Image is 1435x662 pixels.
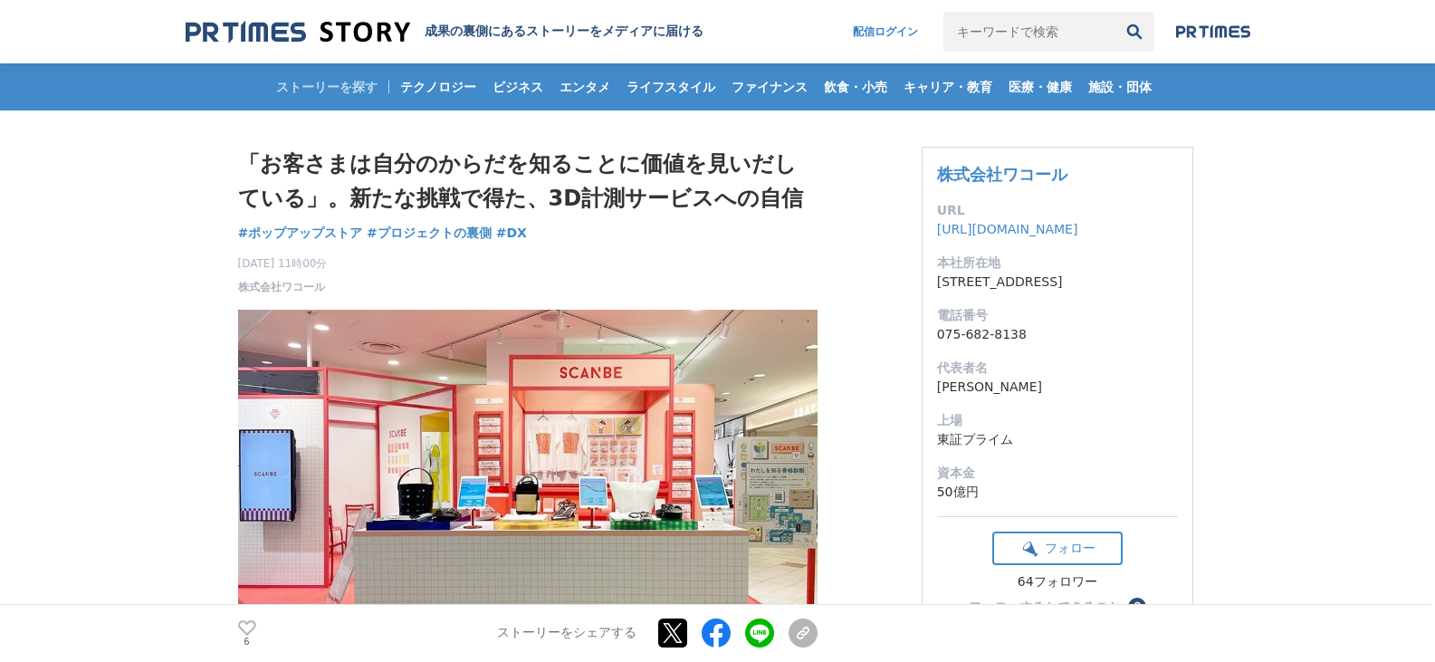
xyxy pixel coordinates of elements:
[1115,12,1154,52] button: 検索
[817,63,894,110] a: 飲食・小売
[238,638,256,647] p: 6
[835,12,936,52] a: 配信ログイン
[937,464,1178,483] dt: 資本金
[1081,79,1159,95] span: 施設・団体
[485,79,550,95] span: ビジネス
[724,79,815,95] span: ファイナンス
[937,430,1178,449] dd: 東証プライム
[1128,598,1146,616] button: ？
[937,483,1178,502] dd: 50億円
[937,165,1067,184] a: 株式会社ワコール
[992,574,1123,590] div: 64フォロワー
[1176,24,1250,39] img: prtimes
[1081,63,1159,110] a: 施設・団体
[186,20,703,44] a: 成果の裏側にあるストーリーをメディアに届ける 成果の裏側にあるストーリーをメディアに届ける
[937,254,1178,273] dt: 本社所在地
[1131,600,1143,613] span: ？
[937,273,1178,292] dd: [STREET_ADDRESS]
[496,224,527,243] a: #DX
[937,325,1178,344] dd: 075-682-8138
[238,255,328,272] span: [DATE] 11時00分
[943,12,1115,52] input: キーワードで検索
[1001,63,1079,110] a: 医療・健康
[238,224,363,243] a: #ポップアップストア
[496,225,527,241] span: #DX
[992,532,1123,565] button: フォロー
[552,63,617,110] a: エンタメ
[238,225,363,241] span: #ポップアップストア
[238,279,325,295] a: 株式会社ワコール
[1001,79,1079,95] span: 医療・健康
[724,63,815,110] a: ファイナンス
[485,63,550,110] a: ビジネス
[937,201,1178,220] dt: URL
[937,359,1178,378] dt: 代表者名
[896,79,1000,95] span: キャリア・教育
[552,79,617,95] span: エンタメ
[937,306,1178,325] dt: 電話番号
[969,600,1121,613] div: フォローするとできること
[497,626,636,642] p: ストーリーをシェアする
[937,378,1178,397] dd: [PERSON_NAME]
[425,24,703,40] h2: 成果の裏側にあるストーリーをメディアに届ける
[186,20,410,44] img: 成果の裏側にあるストーリーをメディアに届ける
[619,63,722,110] a: ライフスタイル
[238,147,818,216] h1: 「お客さまは自分のからだを知ることに価値を見いだしている」。新たな挑戦で得た、3D計測サービスへの自信
[817,79,894,95] span: 飲食・小売
[367,224,492,243] a: #プロジェクトの裏側
[367,225,492,241] span: #プロジェクトの裏側
[393,63,483,110] a: テクノロジー
[937,411,1178,430] dt: 上場
[937,222,1078,236] a: [URL][DOMAIN_NAME]
[619,79,722,95] span: ライフスタイル
[393,79,483,95] span: テクノロジー
[896,63,1000,110] a: キャリア・教育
